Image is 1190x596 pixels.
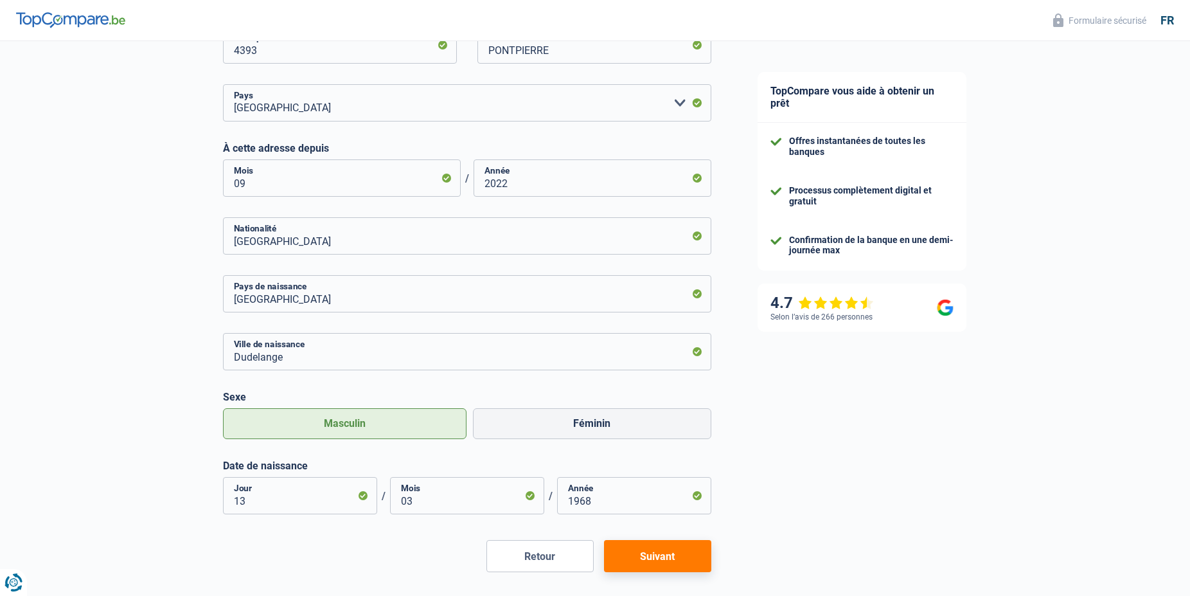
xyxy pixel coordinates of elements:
div: Offres instantanées de toutes les banques [789,136,954,158]
button: Formulaire sécurisé [1045,10,1154,31]
div: TopCompare vous aide à obtenir un prêt [758,72,966,123]
img: TopCompare Logo [16,12,125,28]
span: / [377,490,390,502]
input: JJ [223,477,377,514]
input: Belgique [223,275,711,312]
input: AAAA [557,477,711,514]
label: Sexe [223,391,711,403]
label: Masculin [223,408,466,439]
input: MM [390,477,544,514]
button: Suivant [604,540,711,572]
div: 4.7 [770,294,874,312]
label: À cette adresse depuis [223,142,711,154]
label: Féminin [473,408,712,439]
input: Belgique [223,217,711,255]
div: fr [1160,14,1174,28]
span: / [544,490,557,502]
button: Retour [486,540,594,572]
input: MM [223,159,461,197]
div: Confirmation de la banque en une demi-journée max [789,235,954,257]
input: AAAA [474,159,711,197]
label: Date de naissance [223,460,711,472]
div: Selon l’avis de 266 personnes [770,312,873,321]
span: / [461,172,474,185]
div: Processus complètement digital et gratuit [789,185,954,207]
